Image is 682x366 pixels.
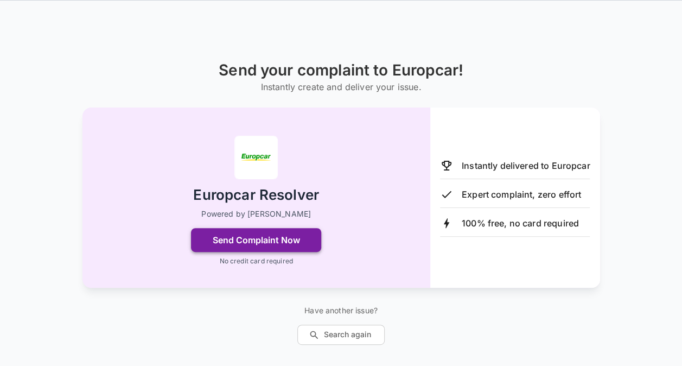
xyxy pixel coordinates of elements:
button: Send Complaint Now [191,228,321,252]
h6: Instantly create and deliver your issue. [219,79,463,94]
p: No credit card required [219,256,292,266]
p: Have another issue? [297,305,385,316]
p: Expert complaint, zero effort [462,188,581,201]
img: Europcar [234,136,278,179]
h1: Send your complaint to Europcar! [219,61,463,79]
button: Search again [297,325,385,345]
p: Instantly delivered to Europcar [462,159,590,172]
h2: Europcar Resolver [193,186,319,205]
p: 100% free, no card required [462,217,579,230]
p: Powered by [PERSON_NAME] [201,209,311,219]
